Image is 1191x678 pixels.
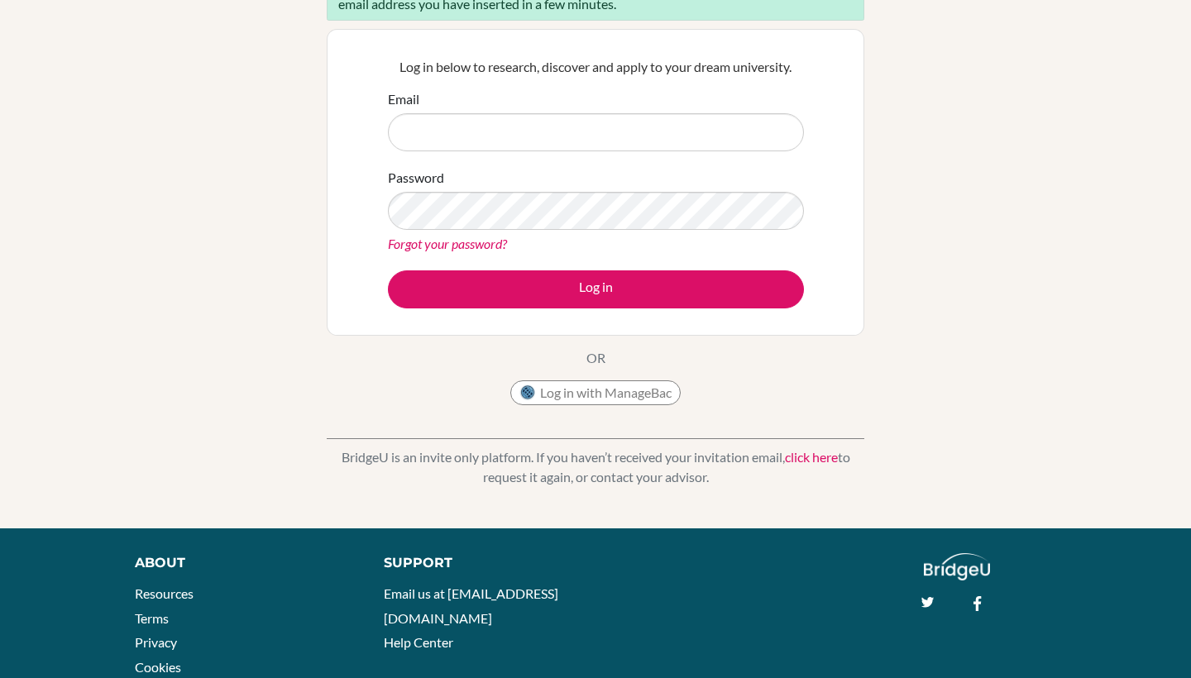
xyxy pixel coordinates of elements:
p: BridgeU is an invite only platform. If you haven’t received your invitation email, to request it ... [327,447,864,487]
a: Terms [135,610,169,626]
a: Email us at [EMAIL_ADDRESS][DOMAIN_NAME] [384,585,558,626]
a: click here [785,449,838,465]
p: OR [586,348,605,368]
a: Resources [135,585,194,601]
img: logo_white@2x-f4f0deed5e89b7ecb1c2cc34c3e3d731f90f0f143d5ea2071677605dd97b5244.png [924,553,991,580]
a: Help Center [384,634,453,650]
button: Log in with ManageBac [510,380,681,405]
label: Password [388,168,444,188]
button: Log in [388,270,804,308]
a: Forgot your password? [388,236,507,251]
div: About [135,553,347,573]
a: Privacy [135,634,177,650]
div: Support [384,553,579,573]
label: Email [388,89,419,109]
p: Log in below to research, discover and apply to your dream university. [388,57,804,77]
a: Cookies [135,659,181,675]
